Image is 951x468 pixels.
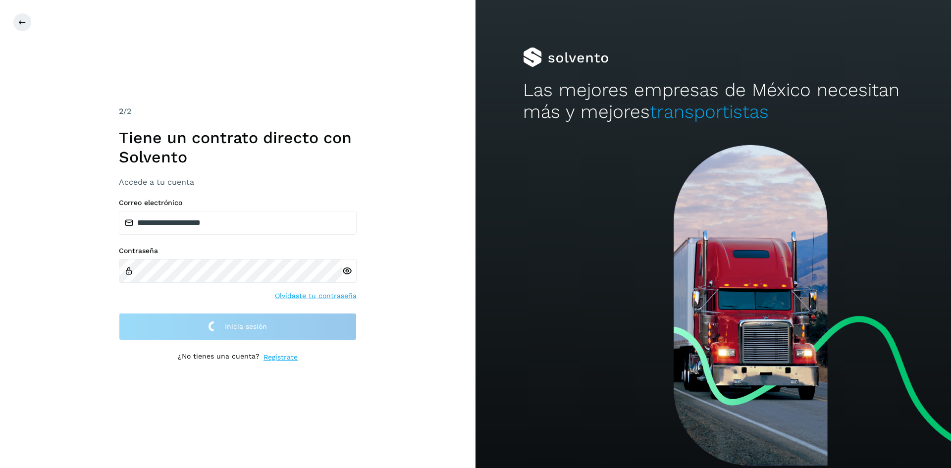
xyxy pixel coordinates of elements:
span: Inicia sesión [225,323,267,330]
p: ¿No tienes una cuenta? [178,352,260,363]
label: Correo electrónico [119,199,357,207]
a: Olvidaste tu contraseña [275,291,357,301]
h3: Accede a tu cuenta [119,177,357,187]
a: Regístrate [264,352,298,363]
div: /2 [119,105,357,117]
label: Contraseña [119,247,357,255]
h2: Las mejores empresas de México necesitan más y mejores [523,79,903,123]
span: 2 [119,106,123,116]
span: transportistas [650,101,769,122]
h1: Tiene un contrato directo con Solvento [119,128,357,166]
button: Inicia sesión [119,313,357,340]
